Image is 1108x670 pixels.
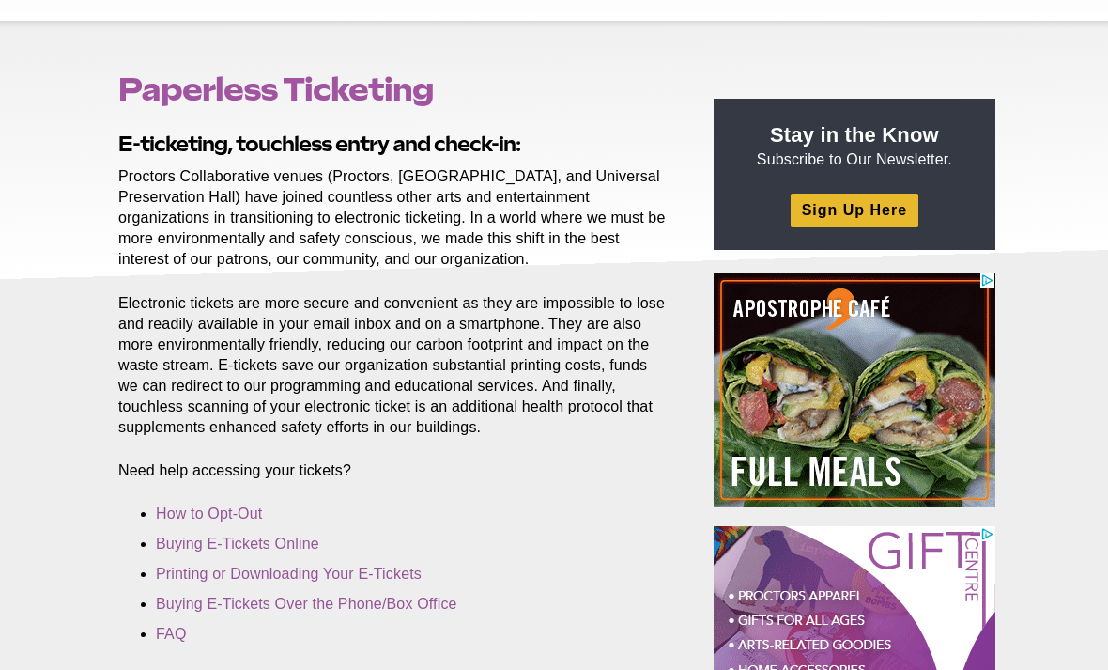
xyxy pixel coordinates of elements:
[156,596,457,612] a: Buying E-Tickets Over the Phone/Box Office
[156,536,319,552] a: Buying E-Tickets Online
[156,506,262,522] a: How to Opt-Out
[118,293,670,439] p: Electronic tickets are more secure and convenient as they are impossible to lose and readily avai...
[156,566,422,582] a: Printing or Downloading Your E-Tickets
[770,123,939,147] strong: Stay in the Know
[736,121,973,170] p: Subscribe to Our Newsletter.
[118,460,670,481] p: Need help accessing your tickets?
[118,71,670,107] h1: Paperless Ticketing
[118,132,520,156] strong: E-ticketing, touchless entry and check-in:
[714,273,995,507] iframe: Advertisement
[791,194,918,226] a: Sign Up Here
[118,166,670,270] p: Proctors Collaborative venues (Proctors, [GEOGRAPHIC_DATA], and Universal Preservation Hall) have...
[156,626,187,642] a: FAQ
